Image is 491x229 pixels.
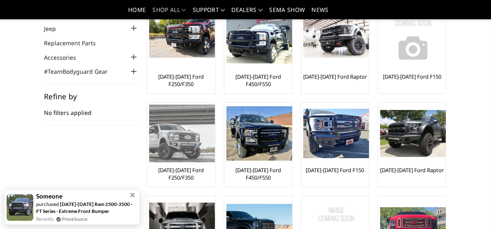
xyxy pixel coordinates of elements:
[226,166,290,181] a: [DATE]-[DATE] Ford F450/F550
[44,39,106,47] a: Replacement Parts
[193,7,225,19] a: Support
[380,3,444,69] a: No Image
[62,215,88,222] a: ProveSource
[7,194,33,221] img: provesource social proof notification image
[44,67,118,76] a: #TeamBodyguard Gear
[44,93,138,126] div: No filters applied
[149,73,213,88] a: [DATE]-[DATE] Ford F250/F350
[36,193,62,200] span: Someone
[380,3,446,69] img: No Image
[149,166,213,181] a: [DATE]-[DATE] Ford F250/F350
[383,73,441,80] a: [DATE]-[DATE] Ford F150
[36,201,132,214] a: [DATE]-[DATE] Ram 2500-3500 - FT Series - Extreme Front Bumper
[36,201,59,207] span: purchased
[152,7,186,19] a: shop all
[303,73,367,80] a: [DATE]-[DATE] Ford Raptor
[306,166,364,174] a: [DATE]-[DATE] Ford F150
[44,53,86,62] a: Accessories
[44,93,138,100] h5: Refine by
[311,7,328,19] a: News
[269,7,305,19] a: SEMA Show
[380,166,444,174] a: [DATE]-[DATE] Ford Raptor
[231,7,263,19] a: Dealers
[128,7,146,19] a: Home
[44,24,66,33] a: Jeep
[36,215,54,222] span: Recently
[226,73,290,88] a: [DATE]-[DATE] Ford F450/F550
